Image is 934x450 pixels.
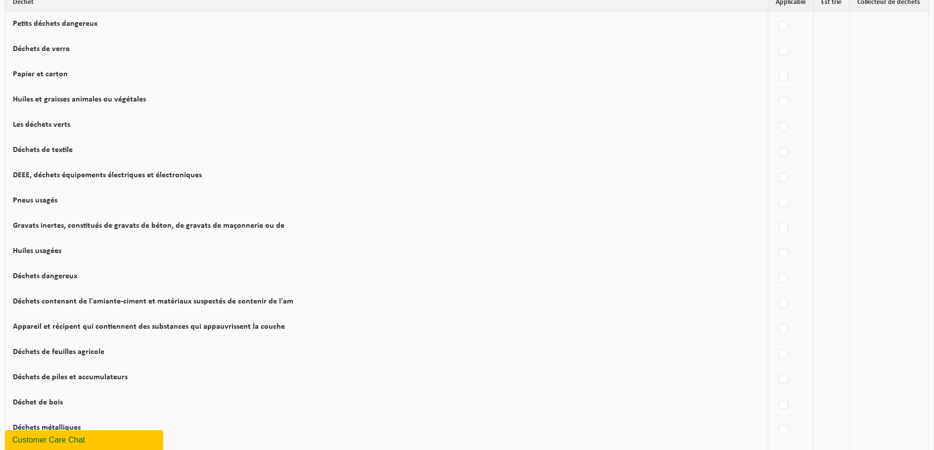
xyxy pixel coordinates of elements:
[13,146,73,154] label: Déchets de textile
[13,373,128,381] label: Déchets de piles et accumulateurs
[13,121,70,129] label: Les déchets verts
[13,298,293,305] label: Déchets contenant de l'amiante-ciment et matériaux suspectés de contenir de l'am
[13,20,97,28] label: Petits déchets dangereux
[13,171,202,179] label: DEEE, déchets équipements électriques et électroniques
[13,424,81,432] label: Déchets métalliques
[13,45,70,53] label: Déchets de verre
[13,399,63,406] label: Déchet de bois
[5,428,165,450] iframe: chat widget
[13,272,77,280] label: Déchets dangereux
[13,247,61,255] label: Huiles usagées
[13,70,68,78] label: Papier et carton
[13,96,146,103] label: Huiles et graisses animales ou végétales
[13,197,57,204] label: Pneus usagés
[13,323,285,331] label: Appareil et récipent qui contiennent des substances qui appauvrissent la couche
[13,348,104,356] label: Déchets de feuilles agricole
[13,222,284,230] label: Gravats inertes, constitués de gravats de béton, de gravats de maçonnerie ou de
